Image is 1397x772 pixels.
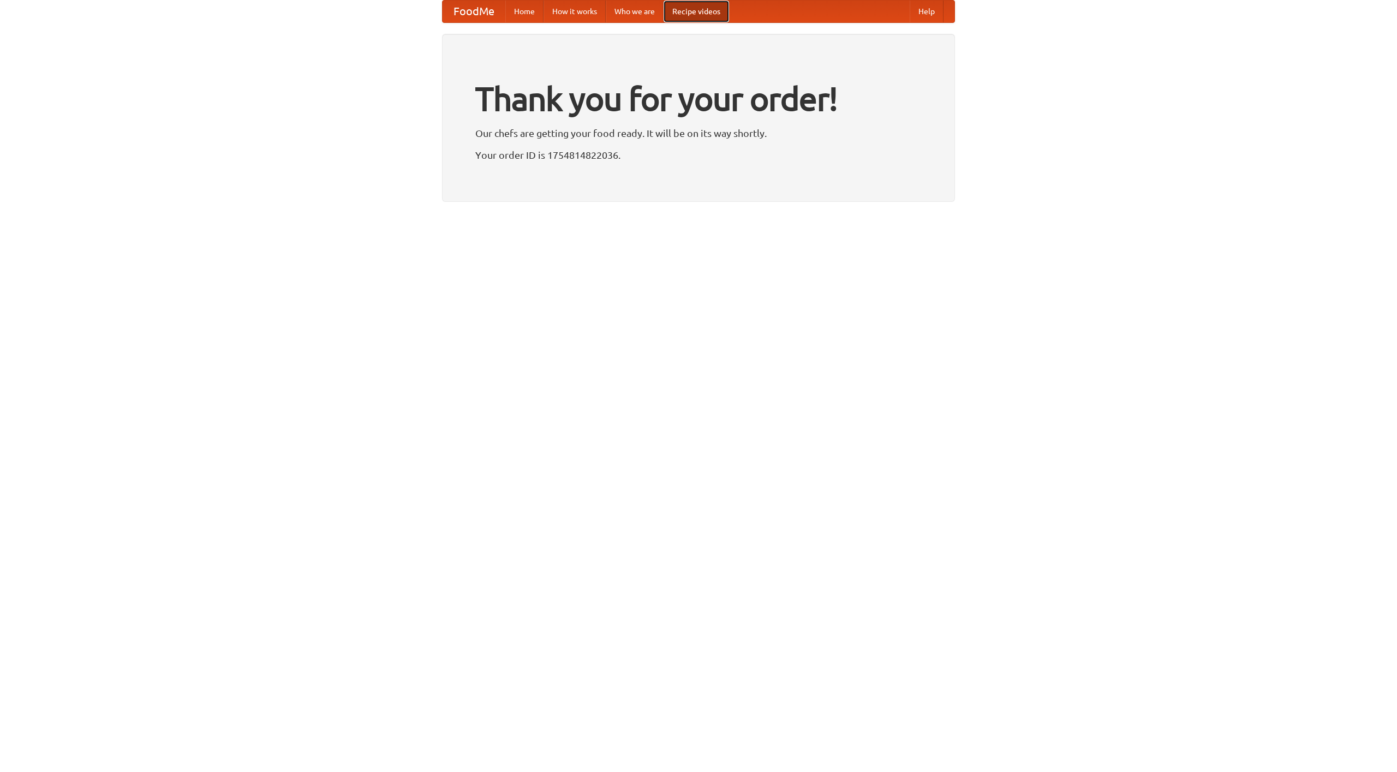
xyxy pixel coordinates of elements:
a: How it works [544,1,606,22]
a: Recipe videos [664,1,729,22]
p: Our chefs are getting your food ready. It will be on its way shortly. [475,125,922,141]
a: Home [505,1,544,22]
a: FoodMe [443,1,505,22]
p: Your order ID is 1754814822036. [475,147,922,163]
a: Help [910,1,944,22]
h1: Thank you for your order! [475,73,922,125]
a: Who we are [606,1,664,22]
